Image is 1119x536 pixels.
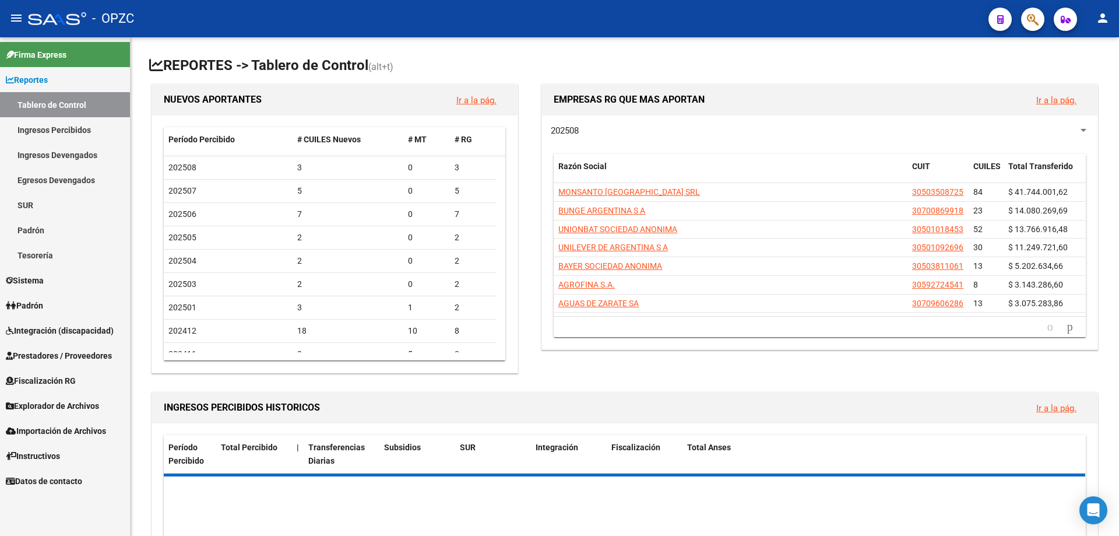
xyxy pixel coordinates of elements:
[558,225,677,234] span: UNIONBAT SOCIEDAD ANONIMA
[1008,162,1073,171] span: Total Transferido
[408,301,445,314] div: 1
[168,326,196,335] span: 202412
[6,48,66,61] span: Firma Express
[408,135,427,144] span: # MT
[168,233,196,242] span: 202505
[408,348,445,361] div: 5
[292,435,304,474] datatable-header-cell: |
[558,206,645,215] span: BUNGE ARGENTINA S A
[168,443,204,465] span: Período Percibido
[1008,225,1068,234] span: $ 13.766.916,48
[297,231,399,244] div: 2
[912,280,963,289] span: 30592724541
[164,435,216,474] datatable-header-cell: Período Percibido
[973,299,983,308] span: 13
[551,125,579,136] span: 202508
[455,301,492,314] div: 2
[455,435,531,474] datatable-header-cell: SUR
[408,324,445,338] div: 10
[6,450,60,463] span: Instructivos
[297,324,399,338] div: 18
[1008,187,1068,197] span: $ 41.744.001,62
[973,187,983,197] span: 84
[293,127,404,152] datatable-header-cell: # CUILES Nuevos
[558,280,615,289] span: AGROFINA S.A.
[558,162,607,171] span: Razón Social
[973,162,1001,171] span: CUILES
[455,161,492,174] div: 3
[6,400,99,412] span: Explorador de Archivos
[1096,11,1110,25] mat-icon: person
[6,475,82,488] span: Datos de contacto
[973,243,983,252] span: 30
[682,435,1076,474] datatable-header-cell: Total Anses
[558,299,639,308] span: AGUAS DE ZARATE SA
[456,95,497,106] a: Ir a la pág.
[6,274,44,287] span: Sistema
[216,435,292,474] datatable-header-cell: Total Percibido
[297,254,399,268] div: 2
[1036,95,1076,106] a: Ir a la pág.
[912,225,963,234] span: 30501018453
[1008,299,1063,308] span: $ 3.075.283,86
[164,402,320,413] span: INGRESOS PERCIBIDOS HISTORICOS
[912,299,963,308] span: 30709606286
[168,303,196,312] span: 202501
[969,154,1004,192] datatable-header-cell: CUILES
[1042,321,1058,334] a: go to previous page
[168,349,196,359] span: 202411
[973,261,983,271] span: 13
[1027,397,1086,419] button: Ir a la pág.
[6,425,106,437] span: Importación de Archivos
[1027,89,1086,111] button: Ir a la pág.
[455,348,492,361] div: 3
[1008,206,1068,215] span: $ 14.080.269,69
[6,374,76,387] span: Fiscalización RG
[9,11,23,25] mat-icon: menu
[297,301,399,314] div: 3
[1004,154,1085,192] datatable-header-cell: Total Transferido
[6,73,48,86] span: Reportes
[455,208,492,221] div: 7
[308,443,365,465] span: Transferencias Diarias
[912,243,963,252] span: 30501092696
[221,443,277,452] span: Total Percibido
[1008,261,1063,271] span: $ 5.202.634,66
[408,254,445,268] div: 0
[168,135,235,144] span: Período Percibido
[554,94,705,105] span: EMPRESAS RG QUE MAS APORTAN
[455,254,492,268] div: 2
[1079,496,1107,524] div: Open Intercom Messenger
[1008,280,1063,289] span: $ 3.143.286,60
[1062,321,1078,334] a: go to next page
[912,162,930,171] span: CUIT
[455,324,492,338] div: 8
[379,435,455,474] datatable-header-cell: Subsidios
[297,278,399,291] div: 2
[168,209,196,219] span: 202506
[687,443,731,452] span: Total Anses
[6,299,43,312] span: Padrón
[1008,243,1068,252] span: $ 11.249.721,60
[168,279,196,289] span: 202503
[907,154,969,192] datatable-header-cell: CUIT
[403,127,450,152] datatable-header-cell: # MT
[297,135,361,144] span: # CUILES Nuevos
[297,184,399,198] div: 5
[912,206,963,215] span: 30700869918
[304,435,379,474] datatable-header-cell: Transferencias Diarias
[455,184,492,198] div: 5
[558,261,662,271] span: BAYER SOCIEDAD ANONIMA
[460,443,476,452] span: SUR
[164,127,293,152] datatable-header-cell: Período Percibido
[384,443,421,452] span: Subsidios
[558,187,700,197] span: MONSANTO [GEOGRAPHIC_DATA] SRL
[973,280,978,289] span: 8
[408,161,445,174] div: 0
[297,208,399,221] div: 7
[455,278,492,291] div: 2
[912,187,963,197] span: 30503508725
[536,443,578,452] span: Integración
[447,89,506,111] button: Ir a la pág.
[450,127,497,152] datatable-header-cell: # RG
